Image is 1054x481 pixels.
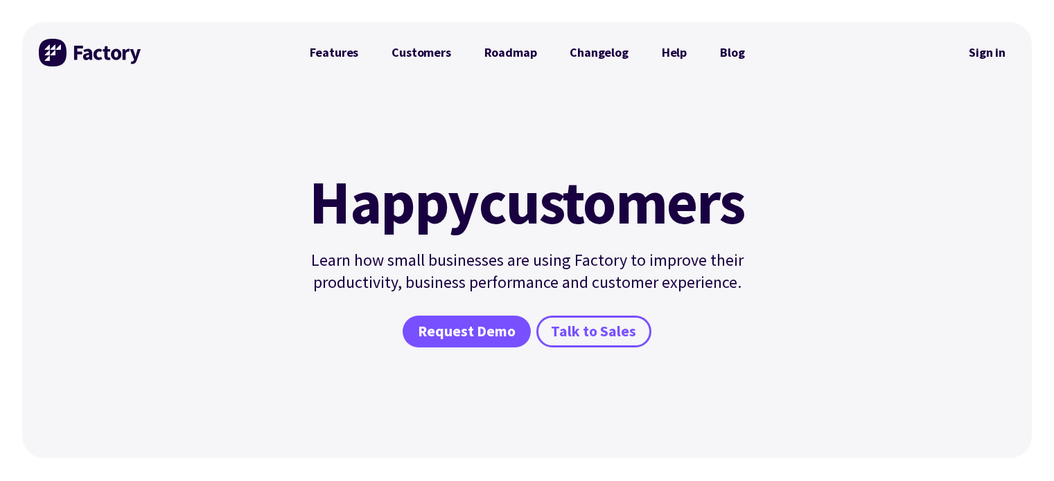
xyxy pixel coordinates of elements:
span: Talk to Sales [551,322,636,342]
a: Talk to Sales [536,316,651,347]
img: Factory [39,39,143,66]
a: Blog [703,39,761,66]
h1: customers [301,172,753,233]
mark: Happy [309,172,478,233]
a: Customers [375,39,467,66]
nav: Primary Navigation [293,39,762,66]
p: Learn how small businesses are using Factory to improve their productivity, business performance ... [301,249,753,293]
span: Request Demo [418,322,516,342]
a: Help [645,39,703,66]
a: Changelog [553,39,644,66]
a: Sign in [959,37,1015,69]
nav: Secondary Navigation [959,37,1015,69]
a: Roadmap [468,39,554,66]
a: Request Demo [403,316,530,347]
a: Features [293,39,376,66]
